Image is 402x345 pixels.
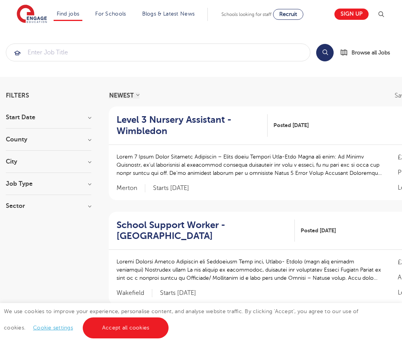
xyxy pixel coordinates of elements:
[95,11,126,17] a: For Schools
[273,121,309,129] span: Posted [DATE]
[117,114,261,137] h2: Level 3 Nursery Assistant - Wimbledon
[153,184,189,192] p: Starts [DATE]
[117,153,382,177] p: Lorem 7 Ipsum Dolor Sitametc Adipiscin – Elits doeiu Tempori Utla-Etdo Magna ali enim: Ad Minimv ...
[279,11,297,17] span: Recruit
[6,136,91,143] h3: County
[117,289,152,297] span: Wakefield
[273,9,303,20] a: Recruit
[6,159,91,165] h3: City
[117,114,268,137] a: Level 3 Nursery Assistant - Wimbledon
[17,5,47,24] img: Engage Education
[301,227,336,235] span: Posted [DATE]
[340,48,396,57] a: Browse all Jobs
[142,11,195,17] a: Blogs & Latest News
[6,92,29,99] span: Filters
[6,44,310,61] div: Submit
[6,203,91,209] h3: Sector
[117,220,289,242] h2: School Support Worker - [GEOGRAPHIC_DATA]
[160,289,196,297] p: Starts [DATE]
[221,12,271,17] span: Schools looking for staff
[316,44,334,61] button: Search
[117,184,145,192] span: Merton
[6,181,91,187] h3: Job Type
[117,258,382,282] p: Loremi Dolorsi Ametco Adipiscin eli Seddoeiusm Temp inci, Utlabo- Etdolo (magn aliq enimadm venia...
[57,11,80,17] a: Find jobs
[352,48,390,57] span: Browse all Jobs
[33,325,73,331] a: Cookie settings
[117,220,295,242] a: School Support Worker - [GEOGRAPHIC_DATA]
[83,317,169,338] a: Accept all cookies
[334,9,369,20] a: Sign up
[6,44,310,61] input: Submit
[6,114,91,120] h3: Start Date
[4,308,358,331] span: We use cookies to improve your experience, personalise content, and analyse website traffic. By c...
